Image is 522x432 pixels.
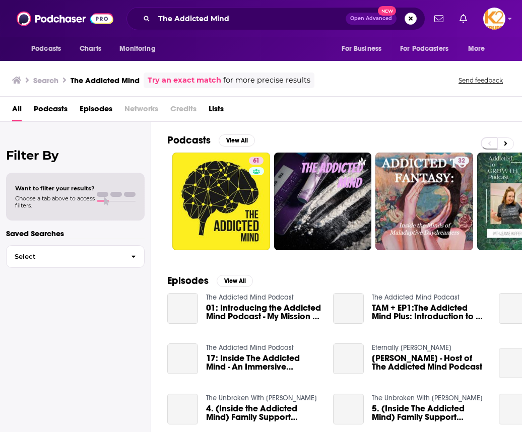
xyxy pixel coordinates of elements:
button: Select [6,245,145,268]
a: 4. (Inside the Addicted Mind) Family Support Meeting 08/27/2025 [167,394,198,424]
span: Podcasts [31,42,61,56]
h3: Search [33,76,58,85]
a: 4. (Inside the Addicted Mind) Family Support Meeting 08/27/2025 [206,404,321,421]
a: The Addicted Mind Podcast [206,293,294,302]
p: Saved Searches [6,229,145,238]
div: Search podcasts, credits, & more... [126,7,425,30]
a: Duane Osterlind - Host of The Addicted Mind Podcast [372,354,487,371]
button: open menu [112,39,168,58]
a: 5. (Inside The Addicted Mind) Family Support Meeting 9/10/25 [333,394,364,424]
a: Show notifications dropdown [430,10,447,27]
a: 01: Introducing the Addicted Mind Podcast - My Mission to Help [167,293,198,324]
a: EpisodesView All [167,274,253,287]
button: open menu [394,39,463,58]
a: Lists [209,101,224,121]
span: 17: Inside The Addicted Mind - An Immersive Experience with [PERSON_NAME] [206,354,321,371]
a: Eternally Amy [372,343,451,352]
a: 5. (Inside The Addicted Mind) Family Support Meeting 9/10/25 [372,404,487,421]
a: 32 [375,153,473,250]
a: TAM + EP1:The Addicted Mind Plus: Introduction to a New Series [372,304,487,321]
a: The Addicted Mind Podcast [372,293,460,302]
span: 32 [458,156,465,166]
span: New [378,6,396,16]
span: Credits [170,101,197,121]
a: 32 [454,157,469,165]
a: The Unbroken With Sam Davis [206,394,317,402]
input: Search podcasts, credits, & more... [154,11,346,27]
button: open menu [24,39,74,58]
h2: Episodes [167,274,209,287]
span: 61 [253,156,259,166]
a: Duane Osterlind - Host of The Addicted Mind Podcast [333,343,364,374]
span: For Business [342,42,381,56]
a: 61 [172,153,270,250]
a: Charts [73,39,107,58]
h2: Podcasts [167,134,211,147]
span: for more precise results [223,75,310,86]
button: View All [217,275,253,287]
button: Send feedback [455,76,506,85]
a: 01: Introducing the Addicted Mind Podcast - My Mission to Help [206,304,321,321]
span: Want to filter your results? [15,185,95,192]
span: [PERSON_NAME] - Host of The Addicted Mind Podcast [372,354,487,371]
a: Try an exact match [148,75,221,86]
a: 61 [249,157,264,165]
span: Charts [80,42,101,56]
a: TAM + EP1:The Addicted Mind Plus: Introduction to a New Series [333,293,364,324]
button: open menu [335,39,394,58]
span: Monitoring [119,42,155,56]
a: All [12,101,22,121]
button: open menu [461,39,498,58]
span: For Podcasters [400,42,448,56]
h2: Filter By [6,148,145,163]
a: The Unbroken With Sam Davis [372,394,483,402]
img: Podchaser - Follow, Share and Rate Podcasts [17,9,113,28]
span: Choose a tab above to access filters. [15,195,95,209]
span: Networks [124,101,158,121]
span: Select [7,253,123,260]
a: Episodes [80,101,112,121]
button: Show profile menu [483,8,505,30]
span: Logged in as K2Krupp [483,8,505,30]
span: 5. (Inside The Addicted Mind) Family Support Meeting [DATE] [372,404,487,421]
button: View All [219,134,255,147]
a: Podcasts [34,101,68,121]
span: More [468,42,485,56]
a: The Addicted Mind Podcast [206,343,294,352]
a: Show notifications dropdown [455,10,471,27]
button: Open AdvancedNew [346,13,397,25]
a: 17: Inside The Addicted Mind - An Immersive Experience with Elvar Sig [167,343,198,374]
a: PodcastsView All [167,134,255,147]
h3: The Addicted Mind [71,76,140,85]
img: User Profile [483,8,505,30]
span: Open Advanced [350,16,392,21]
span: 4. (Inside the Addicted Mind) Family Support Meeting [DATE] [206,404,321,421]
a: 17: Inside The Addicted Mind - An Immersive Experience with Elvar Sig [206,354,321,371]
